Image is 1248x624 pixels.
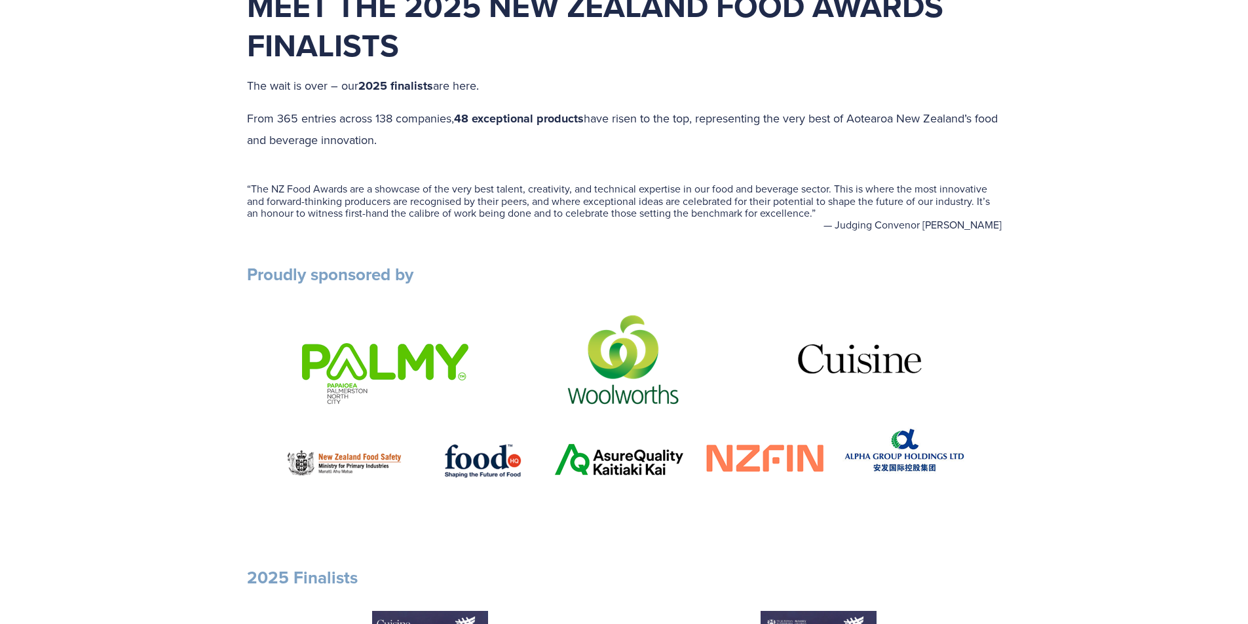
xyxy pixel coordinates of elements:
blockquote: The NZ Food Awards are a showcase of the very best talent, creativity, and technical expertise in... [247,183,1002,219]
p: The wait is over – our are here. [247,75,1002,97]
p: From 365 entries across 138 companies, have risen to the top, representing the very best of Aotea... [247,108,1002,150]
strong: 2025 finalists [358,77,433,94]
strong: 2025 Finalists [247,565,358,590]
strong: 48 exceptional products [454,110,584,127]
span: “ [247,181,251,196]
figcaption: — Judging Convenor [PERSON_NAME] [247,219,1002,230]
span: ” [812,206,816,220]
strong: Proudly sponsored by [247,262,413,287]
